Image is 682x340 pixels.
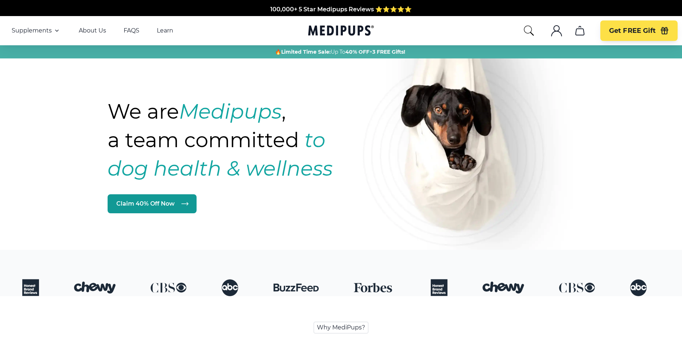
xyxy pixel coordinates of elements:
[314,322,368,333] span: Why MediPups?
[12,26,61,35] button: Supplements
[79,27,106,34] a: About Us
[124,27,139,34] a: FAQS
[363,10,582,278] img: Natural dog supplements for joint and coat health
[308,24,374,39] a: Medipups
[523,25,535,37] button: search
[600,20,678,41] button: Get FREE Gift
[12,27,52,34] span: Supplements
[220,6,462,13] span: Made In The [GEOGRAPHIC_DATA] from domestic & globally sourced ingredients
[108,194,197,213] a: Claim 40% Off Now
[108,97,375,183] h1: We are , a team committed
[179,99,282,124] strong: Medipups
[571,22,589,39] button: cart
[548,22,565,39] button: account
[609,27,656,35] span: Get FREE Gift
[275,48,405,56] span: 🔥 Up To +
[157,27,173,34] a: Learn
